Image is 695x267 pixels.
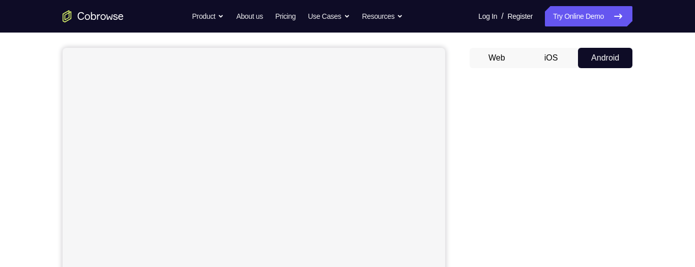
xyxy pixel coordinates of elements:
[508,6,533,26] a: Register
[524,48,578,68] button: iOS
[275,6,296,26] a: Pricing
[578,48,632,68] button: Android
[362,6,403,26] button: Resources
[63,10,124,22] a: Go to the home page
[308,6,350,26] button: Use Cases
[470,48,524,68] button: Web
[545,6,632,26] a: Try Online Demo
[501,10,503,22] span: /
[192,6,224,26] button: Product
[236,6,263,26] a: About us
[478,6,497,26] a: Log In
